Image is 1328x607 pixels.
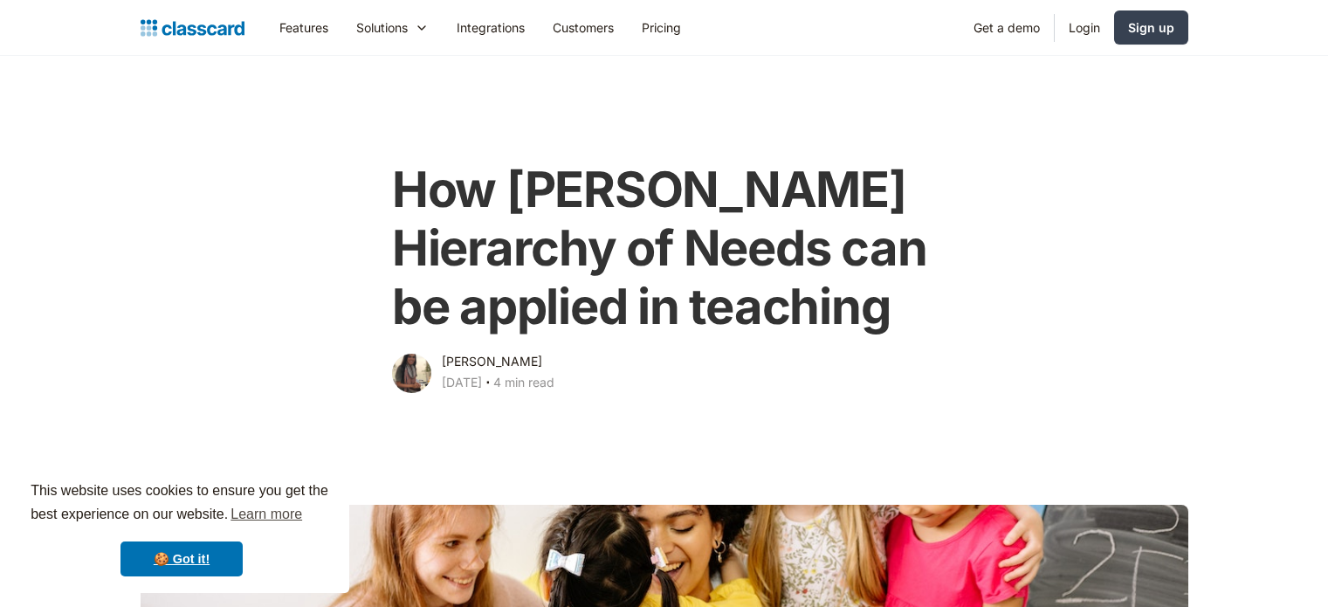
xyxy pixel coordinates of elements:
[392,161,936,337] h1: How [PERSON_NAME] Hierarchy of Needs can be applied in teaching
[442,351,542,372] div: [PERSON_NAME]
[1055,8,1114,47] a: Login
[960,8,1054,47] a: Get a demo
[31,480,333,528] span: This website uses cookies to ensure you get the best experience on our website.
[1128,18,1174,37] div: Sign up
[443,8,539,47] a: Integrations
[228,501,305,528] a: learn more about cookies
[1114,10,1188,45] a: Sign up
[342,8,443,47] div: Solutions
[482,372,493,397] div: ‧
[628,8,695,47] a: Pricing
[265,8,342,47] a: Features
[493,372,554,393] div: 4 min read
[539,8,628,47] a: Customers
[442,372,482,393] div: [DATE]
[120,541,243,576] a: dismiss cookie message
[14,464,349,593] div: cookieconsent
[141,16,244,40] a: home
[356,18,408,37] div: Solutions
